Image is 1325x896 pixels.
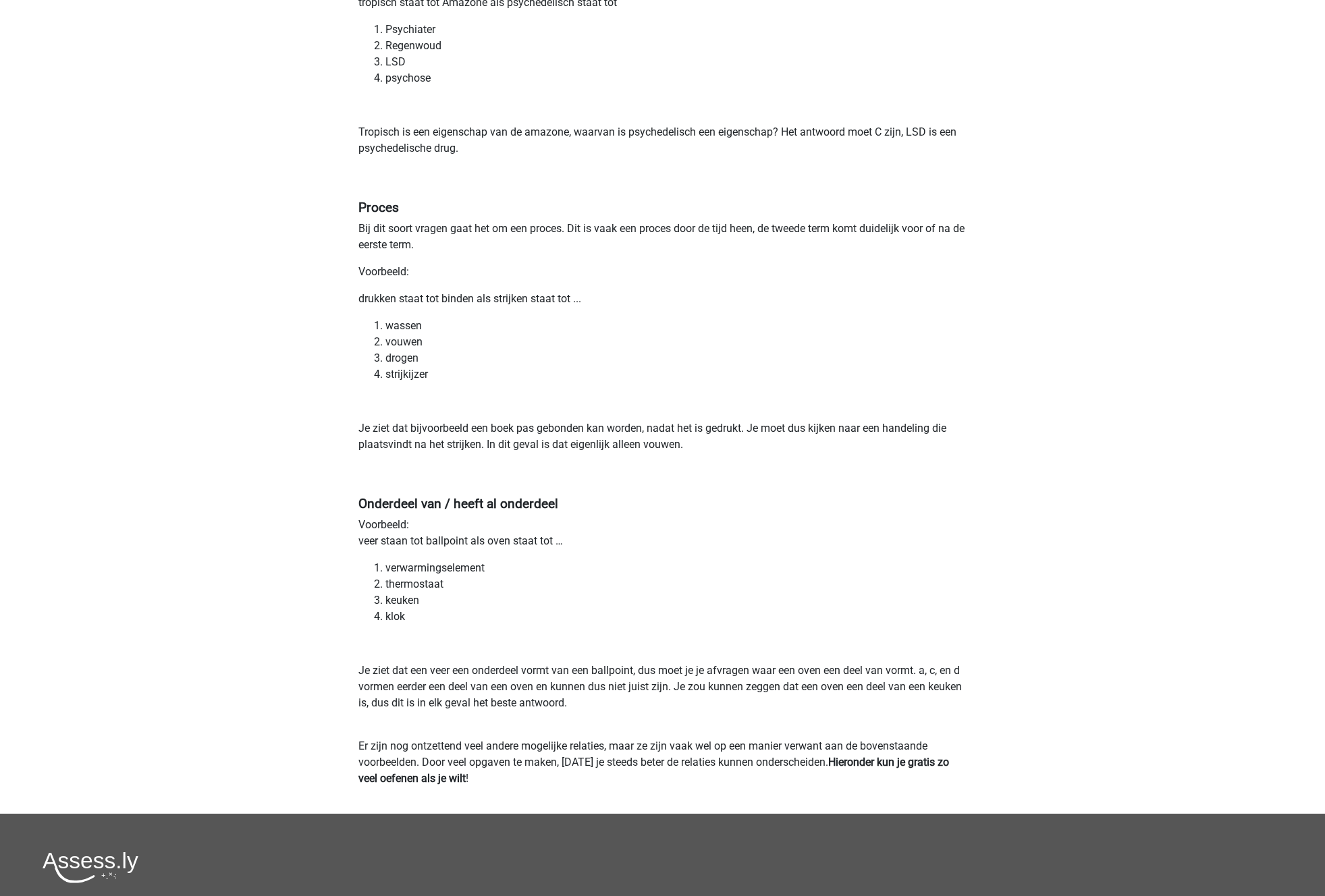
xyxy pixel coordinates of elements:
p: Bij dit soort vragen gaat het om een proces. Dit is vaak een proces door de tijd heen, de tweede ... [358,221,967,253]
b: Proces [358,200,399,215]
li: Regenwoud [385,38,967,54]
li: keuken [385,592,967,609]
li: drogen [385,350,967,366]
li: strijkijzer [385,366,967,383]
p: Tropisch is een eigenschap van de amazone, waarvan is psychedelisch een eigenschap? Het antwoord ... [358,124,967,189]
li: vouwen [385,334,967,350]
p: Voorbeeld: veer staan tot ballpoint als oven staat tot … [358,517,967,549]
li: wassen [385,318,967,334]
li: thermostaat [385,576,967,592]
li: LSD [385,54,967,70]
li: verwarmingselement [385,560,967,576]
p: drukken staat tot binden als strijken staat tot ... [358,291,967,307]
p: Voorbeeld: [358,264,967,280]
p: Je ziet dat een veer een onderdeel vormt van een ballpoint, dus moet je je afvragen waar een oven... [358,663,967,727]
img: Assessly logo [43,851,138,883]
li: psychose [385,70,967,86]
p: Er zijn nog ontzettend veel andere mogelijke relaties, maar ze zijn vaak wel op een manier verwan... [358,738,967,787]
li: klok [385,609,967,625]
p: Je ziet dat bijvoorbeeld een boek pas gebonden kan worden, nadat het is gedrukt. Je moet dus kijk... [358,420,967,485]
li: Psychiater [385,22,967,38]
b: Onderdeel van / heeft al onderdeel [358,496,558,511]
